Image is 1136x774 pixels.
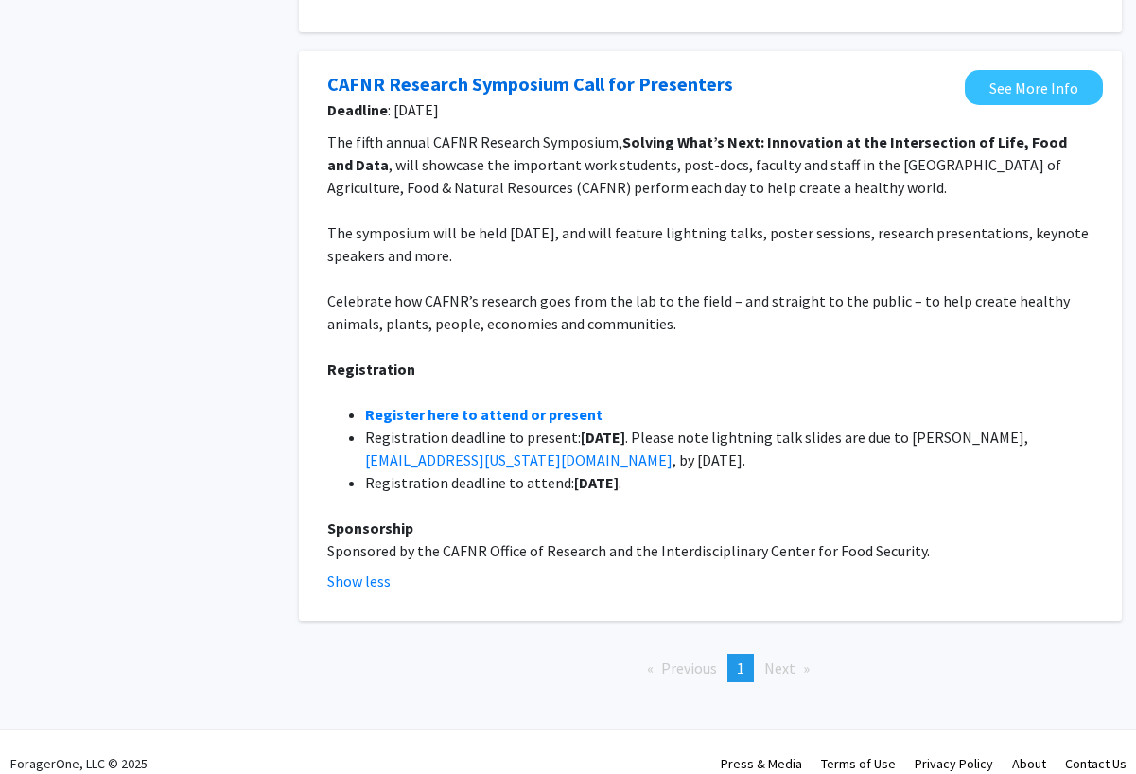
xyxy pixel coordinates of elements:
a: About [1012,755,1046,772]
strong: [DATE] [581,428,625,447]
a: Press & Media [721,755,802,772]
a: Opens in a new tab [327,70,733,98]
p: Sponsored by the CAFNR Office of Research and the Interdisciplinary Center for Food Security. [327,539,1093,562]
p: The fifth annual CAFNR Research Symposium, , will showcase the important work students, post-docs... [327,131,1093,199]
span: 1 [737,659,744,677]
p: The symposium will be held [DATE], and will feature lightning talks, poster sessions, research pr... [327,221,1093,267]
a: Contact Us [1065,755,1127,772]
iframe: Chat [14,689,80,760]
span: : [DATE] [327,98,955,121]
strong: Sponsorship [327,519,413,537]
strong: [DATE] [574,473,619,492]
button: Show less [327,570,391,592]
a: Terms of Use [821,755,896,772]
a: Privacy Policy [915,755,993,772]
a: [EMAIL_ADDRESS][US_STATE][DOMAIN_NAME] [365,450,673,469]
p: Celebrate how CAFNR’s research goes from the lab to the field – and straight to the public – to h... [327,290,1093,335]
strong: Solving What’s Next: Innovation at the Intersection of Life, Food and Data [327,132,1067,174]
b: Deadline [327,100,388,119]
li: Registration deadline to present: . Please note lightning talk slides are due to [PERSON_NAME], ,... [365,426,1093,471]
span: Next [764,659,795,677]
a: Opens in a new tab [965,70,1103,105]
strong: Registration [327,360,415,378]
a: Register here to attend or present [365,405,603,424]
ul: Pagination [299,654,1122,682]
span: Previous [661,659,717,677]
li: Registration deadline to attend: . [365,471,1093,494]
